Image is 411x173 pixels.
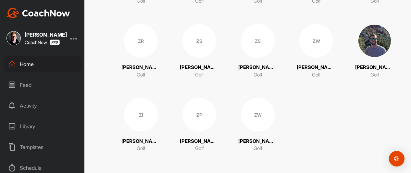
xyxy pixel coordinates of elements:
a: ZS[PERSON_NAME]Golf [180,24,219,78]
a: ZP[PERSON_NAME]Golf [180,98,219,152]
p: Golf [312,71,321,79]
p: [PERSON_NAME] [121,138,160,145]
div: Home [4,56,81,72]
a: [PERSON_NAME]Golf [355,24,394,78]
div: Templates [4,139,81,155]
p: Golf [195,145,204,152]
div: Feed [4,77,81,93]
a: ZR[PERSON_NAME]Golf [121,24,160,78]
div: ZW [299,24,333,58]
p: [PERSON_NAME] [180,138,219,145]
a: ZI[PERSON_NAME]Golf [121,98,160,152]
p: Golf [137,145,145,152]
p: Golf [254,145,262,152]
img: square_5db1598700b57d1f5036e598cdb137f0.jpg [358,24,392,58]
img: square_20b62fea31acd0f213c23be39da22987.jpg [6,31,21,45]
p: Golf [137,71,145,79]
p: Golf [370,71,379,79]
div: Open Intercom Messenger [389,151,405,167]
a: ZS[PERSON_NAME]Golf [238,24,277,78]
a: ZW[PERSON_NAME]Golf [297,24,336,78]
p: Golf [195,71,204,79]
div: Activity [4,98,81,114]
p: [PERSON_NAME] [297,64,336,71]
img: CoachNow Pro [50,40,60,45]
div: [PERSON_NAME] [25,32,67,37]
div: CoachNow [25,40,60,45]
div: ZI [124,98,158,132]
div: ZS [241,24,275,58]
a: ZW[PERSON_NAME]Golf [238,98,277,152]
div: ZP [182,98,216,132]
div: Library [4,118,81,134]
div: ZR [124,24,158,58]
div: ZW [241,98,275,132]
p: Golf [254,71,262,79]
p: [PERSON_NAME] [355,64,394,71]
img: CoachNow [6,8,70,18]
p: [PERSON_NAME] [180,64,219,71]
div: ZS [182,24,216,58]
p: [PERSON_NAME] [238,138,277,145]
p: [PERSON_NAME] [238,64,277,71]
p: [PERSON_NAME] [121,64,160,71]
